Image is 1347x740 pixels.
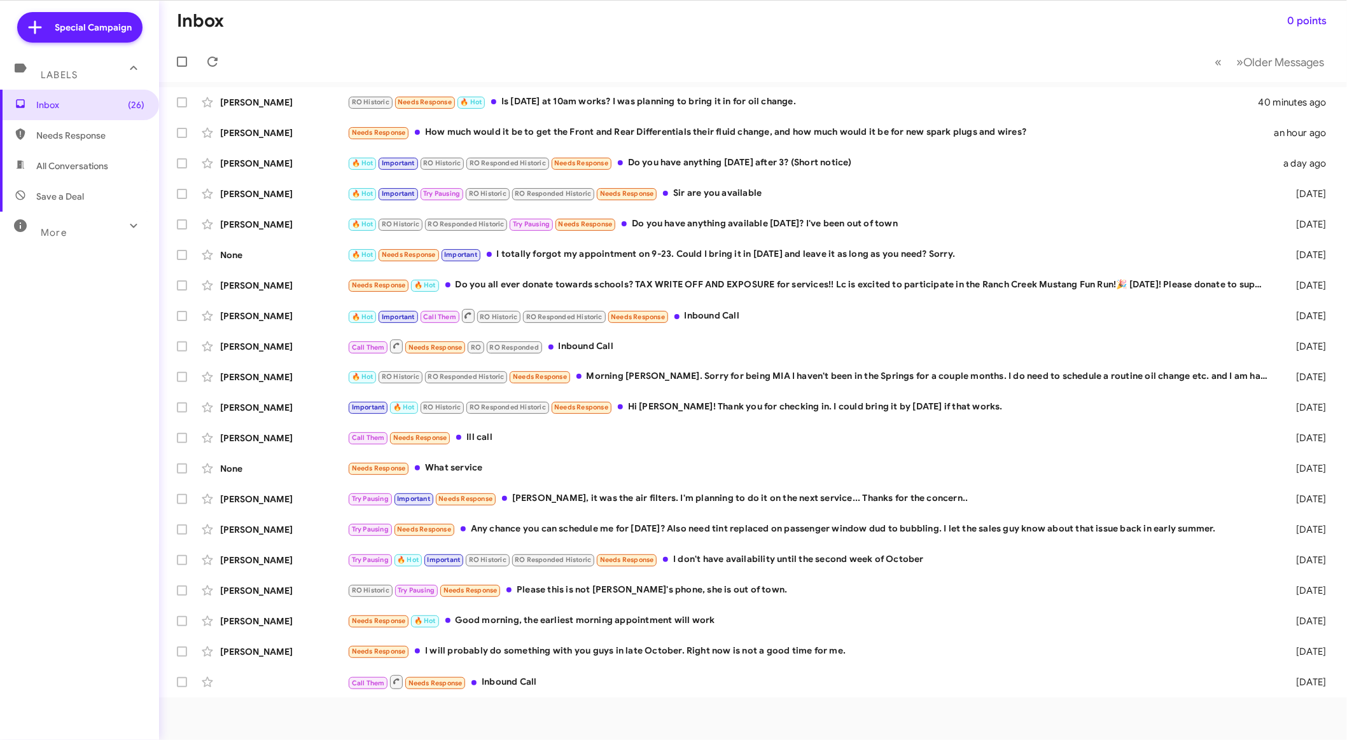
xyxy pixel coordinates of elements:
[611,313,665,321] span: Needs Response
[36,190,84,203] span: Save a Deal
[220,188,347,200] div: [PERSON_NAME]
[220,249,347,261] div: None
[352,313,373,321] span: 🔥 Hot
[352,679,385,687] span: Call Them
[220,584,347,597] div: [PERSON_NAME]
[1274,157,1337,170] div: a day ago
[1274,523,1337,536] div: [DATE]
[347,674,1274,690] div: Inbound Call
[220,218,347,231] div: [PERSON_NAME]
[41,69,78,81] span: Labels
[1274,371,1337,383] div: [DATE]
[444,250,477,259] span: Important
[382,189,415,198] span: Important
[347,338,1274,354] div: Inbound Call
[428,220,505,228] span: RO Responded Historic
[36,160,108,172] span: All Conversations
[41,227,67,238] span: More
[1243,55,1324,69] span: Older Messages
[1277,10,1337,32] button: 0 points
[1274,554,1337,566] div: [DATE]
[220,127,347,139] div: [PERSON_NAME]
[1274,462,1337,475] div: [DATE]
[382,373,419,381] span: RO Historic
[347,461,1274,476] div: What service
[220,493,347,505] div: [PERSON_NAME]
[352,434,385,442] span: Call Them
[352,343,385,352] span: Call Them
[1274,218,1337,231] div: [DATE]
[443,586,498,594] span: Needs Response
[347,156,1274,170] div: Do you have anything [DATE] after 3? (Short notice)
[428,373,505,381] span: RO Responded Historic
[220,432,347,444] div: [PERSON_NAME]
[347,552,1274,567] div: I don't have availability until the second week of October
[177,11,224,31] h1: Inbox
[347,95,1260,109] div: Is [DATE] at 10am works? I was planning to bring it in for oil change.
[1274,279,1337,292] div: [DATE]
[352,586,389,594] span: RO Historic
[408,679,463,687] span: Needs Response
[460,98,482,106] span: 🔥 Hot
[220,371,347,383] div: [PERSON_NAME]
[347,400,1274,415] div: Hi [PERSON_NAME]! Thank you for checking in. I could bring it by [DATE] if that works.
[469,189,506,198] span: RO Historic
[1274,645,1337,658] div: [DATE]
[352,98,389,106] span: RO Historic
[398,98,452,106] span: Needs Response
[554,403,608,411] span: Needs Response
[128,99,144,111] span: (26)
[347,644,1274,659] div: I will probably do something with you guys in late October. Right now is not a good time for me.
[423,159,461,167] span: RO Historic
[1274,615,1337,627] div: [DATE]
[408,343,463,352] span: Needs Response
[382,220,419,228] span: RO Historic
[382,159,415,167] span: Important
[352,495,389,503] span: Try Pausing
[347,430,1274,445] div: Ill call
[347,125,1274,140] div: How much would it be to get the Front and Rear Differentials their fluid change, and how much wou...
[423,313,456,321] span: Call Them
[1207,49,1229,75] button: Previous
[1274,493,1337,505] div: [DATE]
[382,250,436,259] span: Needs Response
[1287,10,1327,32] span: 0 points
[347,278,1274,292] div: Do you all ever donate towards schools? TAX WRITE OFF AND EXPOSURE for services!! Lc is excited t...
[554,159,608,167] span: Needs Response
[559,220,613,228] span: Needs Response
[220,645,347,658] div: [PERSON_NAME]
[352,189,373,198] span: 🔥 Hot
[1274,127,1337,139] div: an hour ago
[352,525,389,533] span: Try Pausing
[220,554,347,566] div: [PERSON_NAME]
[1274,340,1337,353] div: [DATE]
[513,373,567,381] span: Needs Response
[55,21,132,34] span: Special Campaign
[347,583,1274,598] div: Please this is not [PERSON_NAME]'s phone, she is out of town.
[1274,584,1337,597] div: [DATE]
[470,159,546,167] span: RO Responded Historic
[1229,49,1332,75] button: Next
[1208,49,1332,75] nav: Page navigation example
[347,217,1274,231] div: Do you have anything available [DATE]? I've been out of town
[393,434,447,442] span: Needs Response
[438,495,492,503] span: Needs Response
[352,556,389,564] span: Try Pausing
[414,617,436,625] span: 🔥 Hot
[1274,401,1337,414] div: [DATE]
[220,310,347,322] div: [PERSON_NAME]
[471,343,481,352] span: RO
[1236,54,1243,70] span: »
[600,189,654,198] span: Needs Response
[352,647,406,655] span: Needs Response
[1260,96,1337,109] div: 40 minutes ago
[393,403,415,411] span: 🔥 Hot
[414,281,436,289] span: 🔥 Hot
[423,189,460,198] span: Try Pausing
[352,403,385,411] span: Important
[17,12,143,43] a: Special Campaign
[423,403,461,411] span: RO Historic
[469,556,506,564] span: RO Historic
[347,522,1274,537] div: Any chance you can schedule me for [DATE]? Also need tint replaced on passenger window dud to bub...
[1274,310,1337,322] div: [DATE]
